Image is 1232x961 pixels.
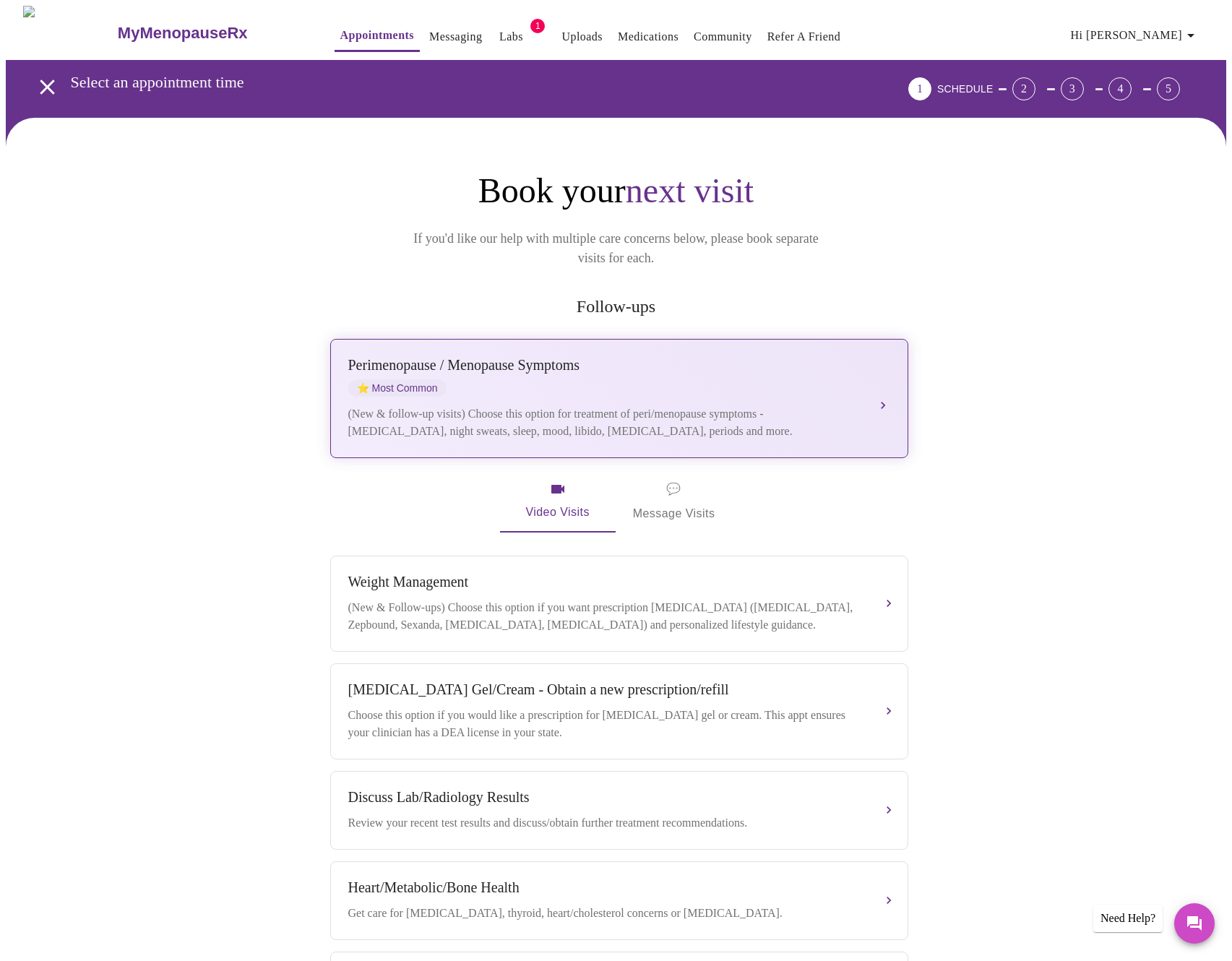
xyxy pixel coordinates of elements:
[71,73,828,92] h3: Select an appointment time
[626,171,754,210] span: next visit
[556,22,608,51] button: Uploads
[118,24,248,43] h3: MyMenopauseRx
[517,480,598,522] span: Video Visits
[429,27,482,47] a: Messaging
[348,574,861,590] div: Weight Management
[762,22,847,51] button: Refer a Friend
[327,170,905,212] h1: Book your
[499,27,523,47] a: Labs
[357,382,369,394] span: star
[348,789,861,806] div: Discuss Lab/Radiology Results
[908,77,931,100] div: 1
[694,27,752,47] a: Community
[423,22,488,51] button: Messaging
[348,379,447,397] span: Most Common
[23,6,116,60] img: MyMenopauseRx Logo
[1157,77,1180,100] div: 5
[335,21,420,52] button: Appointments
[26,66,69,108] button: open drawer
[1061,77,1084,100] div: 3
[612,22,684,51] button: Medications
[1012,77,1035,100] div: 2
[348,814,861,832] div: Review your recent test results and discuss/obtain further treatment recommendations.
[348,905,861,922] div: Get care for [MEDICAL_DATA], thyroid, heart/cholesterol concerns or [MEDICAL_DATA].
[488,22,534,51] button: Labs
[348,599,861,634] div: (New & Follow-ups) Choose this option if you want prescription [MEDICAL_DATA] ([MEDICAL_DATA], Ze...
[116,8,305,59] a: MyMenopauseRx
[666,479,681,499] span: message
[633,479,715,524] span: Message Visits
[1065,21,1205,50] button: Hi [PERSON_NAME]
[330,861,908,940] button: Heart/Metabolic/Bone HealthGet care for [MEDICAL_DATA], thyroid, heart/cholesterol concerns or [M...
[394,229,839,268] p: If you'd like our help with multiple care concerns below, please book separate visits for each.
[1071,25,1199,46] span: Hi [PERSON_NAME]
[1108,77,1132,100] div: 4
[1174,903,1215,944] button: Messages
[348,357,861,374] div: Perimenopause / Menopause Symptoms
[348,879,861,896] div: Heart/Metabolic/Bone Health
[348,681,861,698] div: [MEDICAL_DATA] Gel/Cream - Obtain a new prescription/refill
[348,707,861,741] div: Choose this option if you would like a prescription for [MEDICAL_DATA] gel or cream. This appt en...
[688,22,758,51] button: Community
[561,27,603,47] a: Uploads
[348,405,861,440] div: (New & follow-up visits) Choose this option for treatment of peri/menopause symptoms - [MEDICAL_D...
[327,297,905,316] h2: Follow-ups
[1093,905,1163,932] div: Need Help?
[330,663,908,759] button: [MEDICAL_DATA] Gel/Cream - Obtain a new prescription/refillChoose this option if you would like a...
[340,25,414,46] a: Appointments
[330,556,908,652] button: Weight Management(New & Follow-ups) Choose this option if you want prescription [MEDICAL_DATA] ([...
[618,27,679,47] a: Medications
[767,27,841,47] a: Refer a Friend
[937,83,993,95] span: SCHEDULE
[330,339,908,458] button: Perimenopause / Menopause SymptomsstarMost Common(New & follow-up visits) Choose this option for ...
[330,771,908,850] button: Discuss Lab/Radiology ResultsReview your recent test results and discuss/obtain further treatment...
[530,19,545,33] span: 1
